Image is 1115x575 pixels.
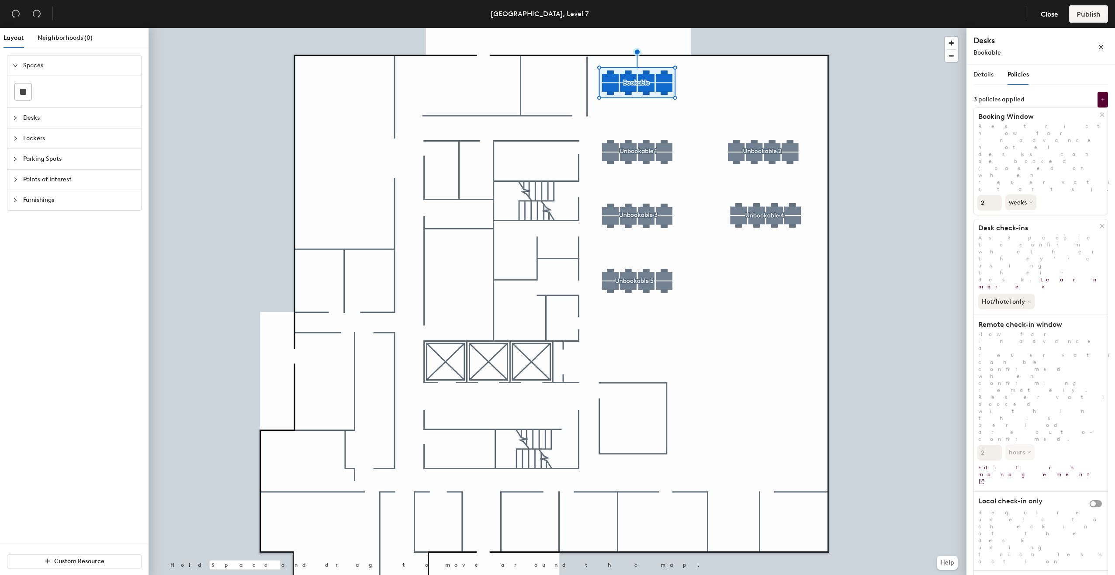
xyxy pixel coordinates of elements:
[974,112,1100,121] h1: Booking Window
[937,556,958,570] button: Help
[23,149,136,169] span: Parking Spots
[23,190,136,210] span: Furnishings
[7,554,142,568] button: Custom Resource
[23,108,136,128] span: Desks
[974,461,1108,485] a: Edit in management
[23,170,136,190] span: Points of Interest
[13,63,18,68] span: expanded
[973,35,1070,46] h4: Desks
[13,177,18,182] span: collapsed
[38,34,93,42] span: Neighborhoods (0)
[54,558,104,565] span: Custom Resource
[13,156,18,162] span: collapsed
[1033,5,1066,23] button: Close
[973,71,994,78] span: Details
[974,497,1100,506] h1: Local check-in only
[23,55,136,76] span: Spaces
[1069,5,1108,23] button: Publish
[973,96,1025,103] div: 3 policies applied
[13,136,18,141] span: collapsed
[1005,444,1035,460] button: hours
[13,197,18,203] span: collapsed
[974,331,1108,443] p: How far in advance a reservation can be confirmed when confirming remotely. Reservations booked w...
[974,224,1100,232] h1: Desk check-ins
[978,277,1101,290] a: Learn more >
[1098,44,1104,50] span: close
[1008,71,1029,78] span: Policies
[7,5,24,23] button: Undo (⌘ + Z)
[973,49,1001,56] span: Bookable
[978,294,1035,309] button: Hot/hotel only
[974,320,1100,329] h1: Remote check-in window
[1005,194,1036,210] button: weeks
[974,123,1108,193] p: Restrict how far in advance hotel desks can be booked (based on when reservation starts).
[28,5,45,23] button: Redo (⌘ + ⇧ + Z)
[23,128,136,149] span: Lockers
[978,235,1111,290] span: Ask people to confirm whether they’re using their desk.
[3,34,24,42] span: Layout
[13,115,18,121] span: collapsed
[1041,10,1058,18] span: Close
[11,9,20,18] span: undo
[491,8,589,19] div: [GEOGRAPHIC_DATA], Level 7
